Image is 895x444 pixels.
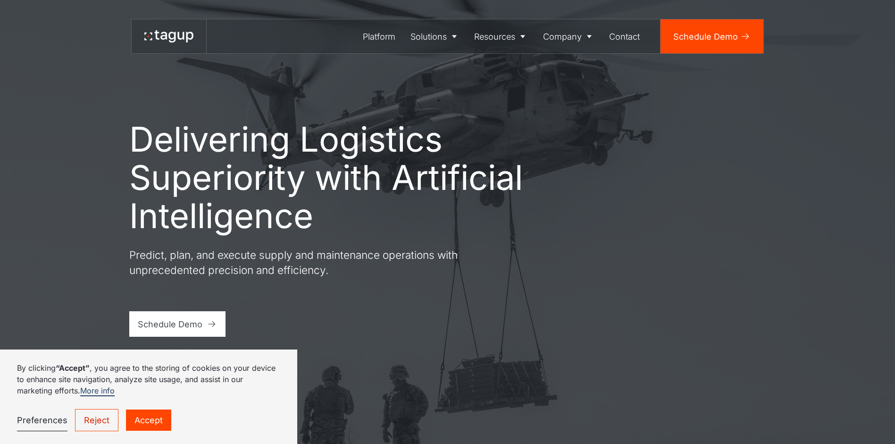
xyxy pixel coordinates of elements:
div: Platform [363,30,395,43]
a: Resources [467,19,536,53]
a: Solutions [403,19,467,53]
strong: “Accept” [56,363,90,373]
div: Solutions [410,30,447,43]
a: Accept [126,410,171,431]
a: Schedule Demo [661,19,763,53]
a: Company [535,19,602,53]
a: Contact [602,19,648,53]
h1: Delivering Logistics Superiority with Artificial Intelligence [129,120,526,235]
a: Platform [356,19,403,53]
div: Resources [474,30,515,43]
a: Reject [75,409,118,431]
div: Company [543,30,582,43]
a: More info [80,386,115,396]
p: Predict, plan, and execute supply and maintenance operations with unprecedented precision and eff... [129,248,469,277]
div: Schedule Demo [673,30,738,43]
div: Contact [609,30,640,43]
p: By clicking , you agree to the storing of cookies on your device to enhance site navigation, anal... [17,362,280,396]
div: Schedule Demo [138,318,202,331]
a: Preferences [17,410,67,431]
a: Schedule Demo [129,311,226,337]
